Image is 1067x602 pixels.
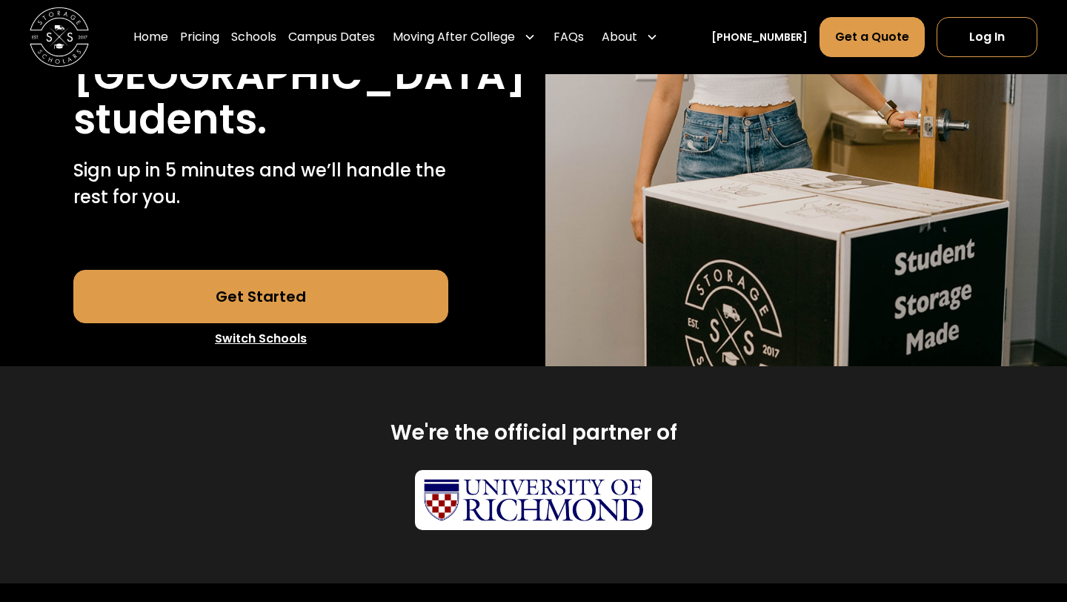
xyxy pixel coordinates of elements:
div: About [602,28,637,46]
div: About [596,16,664,58]
a: [PHONE_NUMBER] [711,30,808,45]
a: FAQs [554,16,584,58]
a: Home [133,16,168,58]
a: Log In [937,17,1037,57]
a: Schools [231,16,276,58]
a: Get a Quote [820,17,925,57]
div: Moving After College [387,16,542,58]
p: Sign up in 5 minutes and we’ll handle the rest for you. [73,157,449,211]
h1: [GEOGRAPHIC_DATA] [73,53,526,98]
a: Switch Schools [73,323,449,354]
a: Pricing [180,16,219,58]
h2: We're the official partner of [390,420,677,446]
h1: students. [73,97,267,142]
img: Storage Scholars main logo [30,7,89,67]
div: Moving After College [393,28,515,46]
a: Campus Dates [288,16,375,58]
a: Get Started [73,270,449,323]
a: home [30,7,89,67]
